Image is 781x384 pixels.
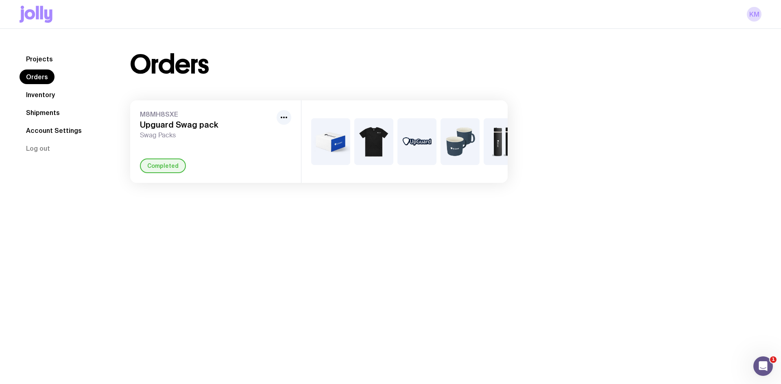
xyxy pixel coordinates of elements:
[747,7,761,22] a: KM
[20,141,57,156] button: Log out
[140,158,186,173] div: Completed
[20,105,66,120] a: Shipments
[140,131,273,139] span: Swag Packs
[140,120,273,130] h3: Upguard Swag pack
[20,123,88,138] a: Account Settings
[20,52,59,66] a: Projects
[20,87,61,102] a: Inventory
[20,69,55,84] a: Orders
[770,356,777,363] span: 1
[140,110,273,118] span: M8MH8SXE
[130,52,209,78] h1: Orders
[753,356,773,376] iframe: Intercom live chat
